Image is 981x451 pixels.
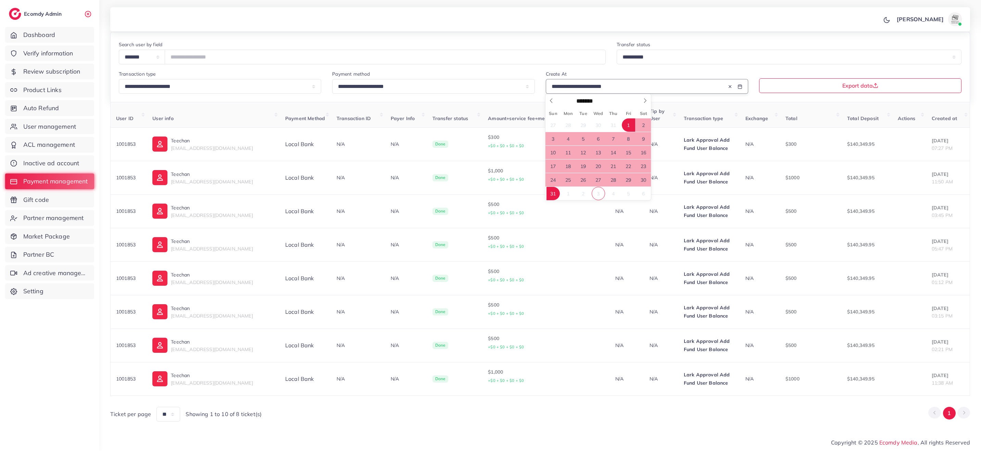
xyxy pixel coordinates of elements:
[171,313,253,319] span: [EMAIL_ADDRESS][DOMAIN_NAME]
[546,187,560,200] span: August 31, 2025
[745,141,754,147] span: N/A
[932,137,964,145] p: [DATE]
[488,167,604,183] p: $1,000
[285,115,325,121] span: Payment Method
[9,8,21,20] img: logo
[932,246,953,252] span: 05:47 PM
[831,438,970,447] span: Copyright © 2025
[637,146,650,159] span: August 16, 2025
[918,438,970,447] span: , All rights Reserved
[637,187,650,200] span: September 6, 2025
[391,140,422,148] p: N/A
[5,247,94,262] a: Partner BC
[5,119,94,134] a: User management
[488,378,524,383] small: +$0 + $0 + $0 + $0
[171,304,253,312] p: Teechan
[488,115,584,121] span: Amount+service fee+method fee+tax+tip
[562,159,575,173] span: August 18, 2025
[650,274,673,282] p: N/A
[592,146,605,159] span: August 13, 2025
[23,287,43,296] span: Setting
[745,115,768,121] span: Exchange
[488,278,524,282] small: +$0 + $0 + $0 + $0
[650,341,673,349] p: N/A
[488,345,524,349] small: +$0 + $0 + $0 + $0
[592,132,605,145] span: August 6, 2025
[607,146,620,159] span: August 14, 2025
[391,341,422,349] p: N/A
[23,67,80,76] span: Review subscription
[488,334,604,351] p: $500
[562,132,575,145] span: August 4, 2025
[847,173,887,182] p: $140,349.95
[898,115,915,121] span: Actions
[116,115,134,121] span: User ID
[337,376,345,382] span: N/A
[23,49,73,58] span: Verify information
[110,410,151,418] span: Ticket per page
[5,46,94,61] a: Verify information
[562,173,575,186] span: August 25, 2025
[932,371,964,379] p: [DATE]
[116,207,141,215] p: 1001853
[847,274,887,282] p: $140,349.95
[622,118,635,132] span: August 1, 2025
[152,338,167,353] img: ic-user-info.36bf1079.svg
[948,12,962,26] img: avatar
[171,380,253,386] span: [EMAIL_ADDRESS][DOMAIN_NAME]
[152,115,173,121] span: User info
[928,407,970,420] ul: Pagination
[171,246,253,252] span: [EMAIL_ADDRESS][DOMAIN_NAME]
[622,187,635,200] span: September 5, 2025
[607,132,620,145] span: August 7, 2025
[577,146,590,159] span: August 12, 2025
[432,141,449,148] span: Done
[650,207,673,215] p: N/A
[152,304,167,319] img: ic-user-info.36bf1079.svg
[785,341,836,349] p: $500
[171,145,253,151] span: [EMAIL_ADDRESS][DOMAIN_NAME]
[391,274,422,282] p: N/A
[285,342,326,349] div: Local bank
[171,338,253,346] p: Teechan
[23,195,49,204] span: Gift code
[171,237,253,245] p: Teechan
[152,170,167,185] img: ic-user-info.36bf1079.svg
[391,375,422,383] p: N/A
[637,118,650,132] span: August 2, 2025
[577,132,590,145] span: August 5, 2025
[745,376,754,382] span: N/A
[432,308,449,316] span: Done
[622,146,635,159] span: August 15, 2025
[599,98,620,104] input: Year
[617,41,650,48] label: Transfer status
[592,159,605,173] span: August 20, 2025
[152,371,167,386] img: ic-user-info.36bf1079.svg
[546,173,560,186] span: August 24, 2025
[432,275,449,282] span: Done
[606,111,621,116] span: Thu
[785,173,836,182] p: $1000
[337,115,371,121] span: Transaction ID
[171,346,253,352] span: [EMAIL_ADDRESS][DOMAIN_NAME]
[116,375,141,383] p: 1001853
[577,173,590,186] span: August 26, 2025
[432,375,449,383] span: Done
[684,371,734,387] p: Lark Approval Add Fund User Balance
[23,140,75,149] span: ACL management
[607,187,620,200] span: September 4, 2025
[615,207,639,215] p: N/A
[186,410,262,418] span: Showing 1 to 10 of 8 ticket(s)
[337,342,345,348] span: N/A
[152,137,167,152] img: ic-user-info.36bf1079.svg
[337,309,345,315] span: N/A
[488,200,604,217] p: $500
[337,175,345,181] span: N/A
[932,380,953,386] span: 11:38 AM
[171,371,253,379] p: Teechan
[432,342,449,349] span: Done
[745,342,754,348] span: N/A
[23,159,79,168] span: Inactive ad account
[119,70,156,77] label: Transaction type
[684,203,734,219] p: Lark Approval Add Fund User Balance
